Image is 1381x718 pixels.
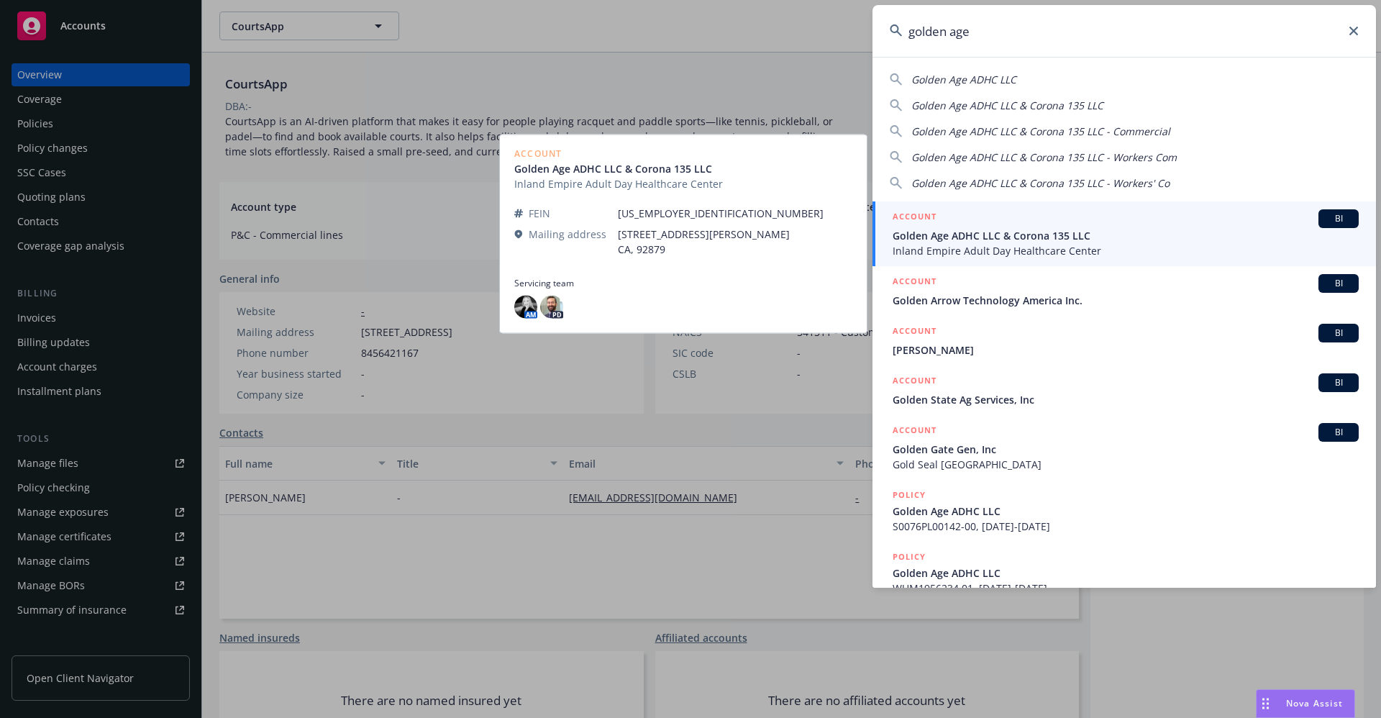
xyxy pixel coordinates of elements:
[893,565,1359,581] span: Golden Age ADHC LLC
[893,519,1359,534] span: S0076PL00142-00, [DATE]-[DATE]
[893,488,926,502] h5: POLICY
[893,228,1359,243] span: Golden Age ADHC LLC & Corona 135 LLC
[911,150,1177,164] span: Golden Age ADHC LLC & Corona 135 LLC - Workers Com
[893,442,1359,457] span: Golden Gate Gen, Inc
[911,99,1103,112] span: Golden Age ADHC LLC & Corona 135 LLC
[911,124,1170,138] span: Golden Age ADHC LLC & Corona 135 LLC - Commercial
[1324,426,1353,439] span: BI
[893,392,1359,407] span: Golden State Ag Services, Inc
[893,373,936,391] h5: ACCOUNT
[872,201,1376,266] a: ACCOUNTBIGolden Age ADHC LLC & Corona 135 LLCInland Empire Adult Day Healthcare Center
[893,209,936,227] h5: ACCOUNT
[893,423,936,440] h5: ACCOUNT
[911,73,1016,86] span: Golden Age ADHC LLC
[872,415,1376,480] a: ACCOUNTBIGolden Gate Gen, IncGold Seal [GEOGRAPHIC_DATA]
[893,293,1359,308] span: Golden Arrow Technology America Inc.
[872,5,1376,57] input: Search...
[893,274,936,291] h5: ACCOUNT
[1286,697,1343,709] span: Nova Assist
[1324,277,1353,290] span: BI
[893,550,926,564] h5: POLICY
[872,316,1376,365] a: ACCOUNTBI[PERSON_NAME]
[893,504,1359,519] span: Golden Age ADHC LLC
[1324,327,1353,340] span: BI
[893,581,1359,596] span: WUM1956234 01, [DATE]-[DATE]
[872,542,1376,604] a: POLICYGolden Age ADHC LLCWUM1956234 01, [DATE]-[DATE]
[1256,689,1355,718] button: Nova Assist
[893,342,1359,358] span: [PERSON_NAME]
[911,176,1170,190] span: Golden Age ADHC LLC & Corona 135 LLC - Workers' Co
[1257,690,1275,717] div: Drag to move
[1324,376,1353,389] span: BI
[893,324,936,341] h5: ACCOUNT
[893,457,1359,472] span: Gold Seal [GEOGRAPHIC_DATA]
[893,243,1359,258] span: Inland Empire Adult Day Healthcare Center
[1324,212,1353,225] span: BI
[872,365,1376,415] a: ACCOUNTBIGolden State Ag Services, Inc
[872,480,1376,542] a: POLICYGolden Age ADHC LLCS0076PL00142-00, [DATE]-[DATE]
[872,266,1376,316] a: ACCOUNTBIGolden Arrow Technology America Inc.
